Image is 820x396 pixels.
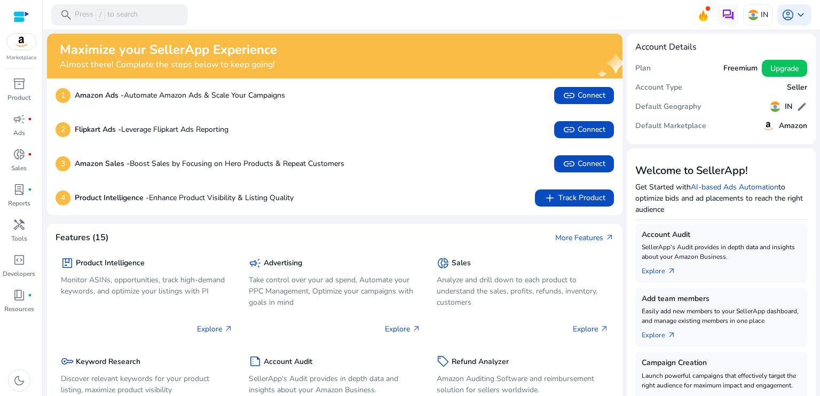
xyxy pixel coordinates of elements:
[642,306,801,326] p: Easily add new members to your SellerApp dashboard, and manage existing members in one place
[13,218,26,231] span: handyman
[723,64,758,73] h5: Freemium
[785,102,792,112] h5: IN
[249,274,421,308] p: Take control over your ad spend, Automate your PPC Management, Optimize your campaigns with goals...
[794,9,807,21] span: keyboard_arrow_down
[642,231,801,240] h5: Account Audit
[7,34,36,50] img: amazon.svg
[197,323,233,335] p: Explore
[61,355,74,368] span: key
[61,257,74,270] span: package
[56,233,108,243] h4: Features (15)
[635,42,697,52] h4: Account Details
[554,155,614,172] button: linkConnect
[28,152,32,156] span: fiber_manual_record
[437,355,450,368] span: sell
[75,159,130,169] b: Amazon Sales -
[264,259,302,268] h5: Advertising
[543,192,605,204] span: Track Product
[635,83,682,92] h5: Account Type
[667,267,676,275] span: arrow_outward
[56,156,70,171] p: 3
[76,259,145,268] h5: Product Intelligence
[13,77,26,90] span: inventory_2
[13,289,26,302] span: book_4
[61,274,233,297] p: Monitor ASINs, opportunities, track high-demand keywords, and optimize your listings with PI
[770,101,780,112] img: in.svg
[762,120,775,132] img: amazon.svg
[600,324,609,333] span: arrow_outward
[249,355,262,368] span: summarize
[635,181,807,215] p: Get Started with to optimize bids and ad placements to reach the right audience
[249,373,421,395] p: SellerApp's Audit provides in depth data and insights about your Amazon Business.
[56,88,70,103] p: 1
[797,101,807,112] span: edit
[563,157,575,170] span: link
[60,9,73,21] span: search
[75,158,344,169] p: Boost Sales by Focusing on Hero Products & Repeat Customers
[13,128,25,138] p: Ads
[761,5,768,24] p: IN
[4,304,34,314] p: Resources
[642,371,801,390] p: Launch powerful campaigns that effectively target the right audience for maximum impact and engag...
[554,121,614,138] button: linkConnect
[28,293,32,297] span: fiber_manual_record
[452,358,509,367] h5: Refund Analyzer
[543,192,556,204] span: add
[748,10,759,20] img: in.svg
[13,183,26,196] span: lab_profile
[563,157,605,170] span: Connect
[452,259,471,268] h5: Sales
[555,232,614,243] a: More Featuresarrow_outward
[75,90,285,101] p: Automate Amazon Ads & Scale Your Campaigns
[61,373,233,395] p: Discover relevant keywords for your product listing, maximize product visibility
[667,331,676,339] span: arrow_outward
[6,54,36,62] p: Marketplace
[56,191,70,205] p: 4
[642,262,684,276] a: Explorearrow_outward
[60,42,277,58] h2: Maximize your SellerApp Experience
[8,199,30,208] p: Reports
[437,274,609,308] p: Analyze and drill down to each product to understand the sales, profits, refunds, inventory, cust...
[787,83,807,92] h5: Seller
[28,187,32,192] span: fiber_manual_record
[13,374,26,387] span: dark_mode
[782,9,794,21] span: account_circle
[75,193,149,203] b: Product Intelligence -
[75,192,294,203] p: Enhance Product Visibility & Listing Quality
[224,324,233,333] span: arrow_outward
[535,189,614,207] button: addTrack Product
[3,269,35,279] p: Developers
[635,64,651,73] h5: Plan
[554,87,614,104] button: linkConnect
[385,323,421,335] p: Explore
[13,148,26,161] span: donut_small
[13,254,26,266] span: code_blocks
[249,257,262,270] span: campaign
[28,117,32,121] span: fiber_manual_record
[635,122,706,131] h5: Default Marketplace
[635,164,807,177] h3: Welcome to SellerApp!
[770,63,799,74] span: Upgrade
[75,124,121,134] b: Flipkart Ads -
[563,123,575,136] span: link
[642,359,801,368] h5: Campaign Creation
[762,60,807,77] button: Upgrade
[11,234,27,243] p: Tools
[642,295,801,304] h5: Add team members
[412,324,421,333] span: arrow_outward
[642,326,684,340] a: Explorearrow_outward
[75,9,138,21] p: Press to search
[75,90,124,100] b: Amazon Ads -
[264,358,312,367] h5: Account Audit
[13,113,26,125] span: campaign
[691,182,778,192] a: AI-based Ads Automation
[76,358,140,367] h5: Keyword Research
[60,60,277,70] h4: Almost there! Complete the steps below to keep going!
[563,89,575,102] span: link
[437,373,609,395] p: Amazon Auditing Software and reimbursement solution for sellers worldwide.
[605,233,614,242] span: arrow_outward
[779,122,807,131] h5: Amazon
[642,242,801,262] p: SellerApp's Audit provides in depth data and insights about your Amazon Business.
[437,257,450,270] span: donut_small
[11,163,27,173] p: Sales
